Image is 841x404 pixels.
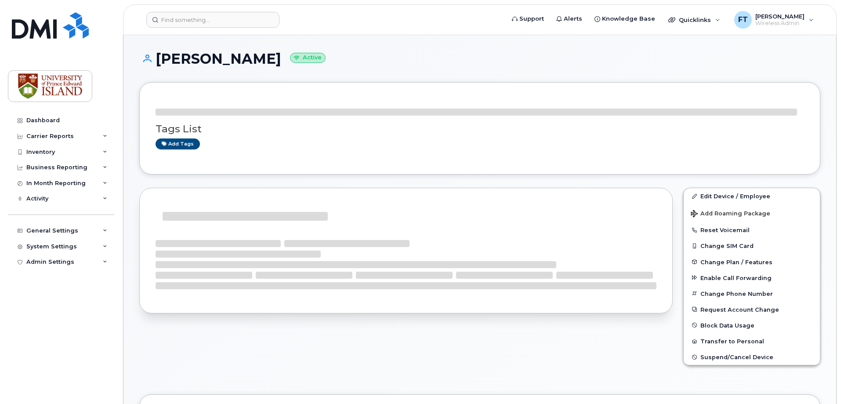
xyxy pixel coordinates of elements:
button: Enable Call Forwarding [684,270,820,286]
span: Add Roaming Package [691,210,770,218]
button: Block Data Usage [684,317,820,333]
h3: Tags List [156,124,804,135]
button: Reset Voicemail [684,222,820,238]
button: Change SIM Card [684,238,820,254]
a: Add tags [156,138,200,149]
small: Active [290,53,326,63]
h1: [PERSON_NAME] [139,51,820,66]
button: Add Roaming Package [684,204,820,222]
button: Change Plan / Features [684,254,820,270]
span: Change Plan / Features [700,258,772,265]
a: Edit Device / Employee [684,188,820,204]
button: Request Account Change [684,302,820,317]
button: Change Phone Number [684,286,820,302]
button: Transfer to Personal [684,333,820,349]
button: Suspend/Cancel Device [684,349,820,365]
span: Enable Call Forwarding [700,274,772,281]
span: Suspend/Cancel Device [700,354,773,360]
